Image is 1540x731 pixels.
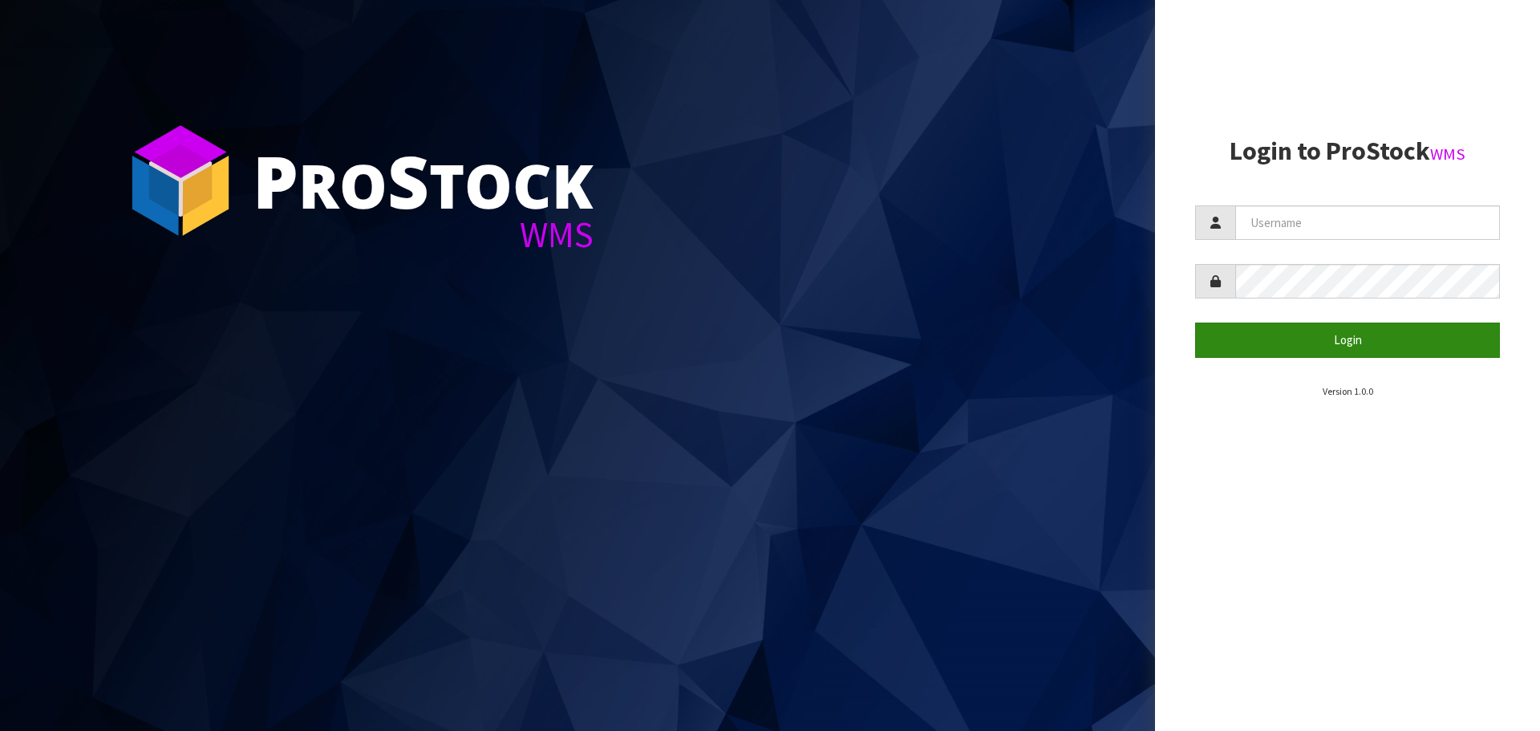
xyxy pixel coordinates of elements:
[120,120,241,241] img: ProStock Cube
[1195,323,1500,357] button: Login
[1430,144,1465,164] small: WMS
[1235,205,1500,240] input: Username
[253,132,298,229] span: P
[253,217,594,253] div: WMS
[1195,137,1500,165] h2: Login to ProStock
[253,144,594,217] div: ro tock
[1323,385,1373,397] small: Version 1.0.0
[387,132,429,229] span: S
